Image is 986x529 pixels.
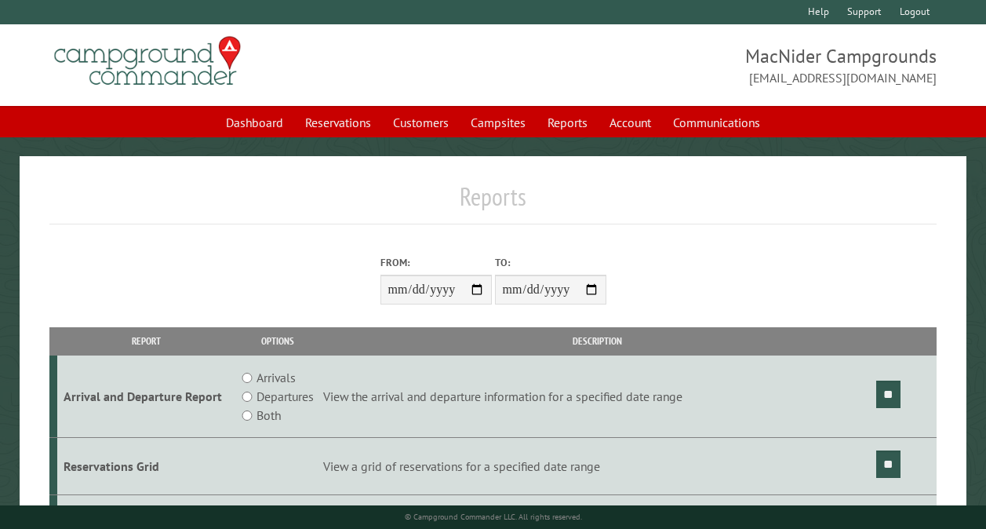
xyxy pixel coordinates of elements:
a: Communications [664,108,770,137]
td: View a grid of reservations for a specified date range [321,438,874,495]
th: Options [235,327,321,355]
a: Reservations [296,108,380,137]
td: Reservations Grid [57,438,235,495]
span: MacNider Campgrounds [EMAIL_ADDRESS][DOMAIN_NAME] [493,43,937,87]
label: From: [380,255,492,270]
label: Arrivals [257,368,296,387]
th: Report [57,327,235,355]
h1: Reports [49,181,937,224]
a: Account [600,108,660,137]
td: View the arrival and departure information for a specified date range [321,356,874,438]
label: Both [257,406,281,425]
a: Customers [384,108,458,137]
img: Campground Commander [49,31,246,92]
label: To: [495,255,606,270]
td: Arrival and Departure Report [57,356,235,438]
small: © Campground Commander LLC. All rights reserved. [405,512,582,522]
a: Reports [538,108,597,137]
label: Departures [257,387,314,406]
a: Dashboard [216,108,293,137]
a: Campsites [461,108,535,137]
th: Description [321,327,874,355]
